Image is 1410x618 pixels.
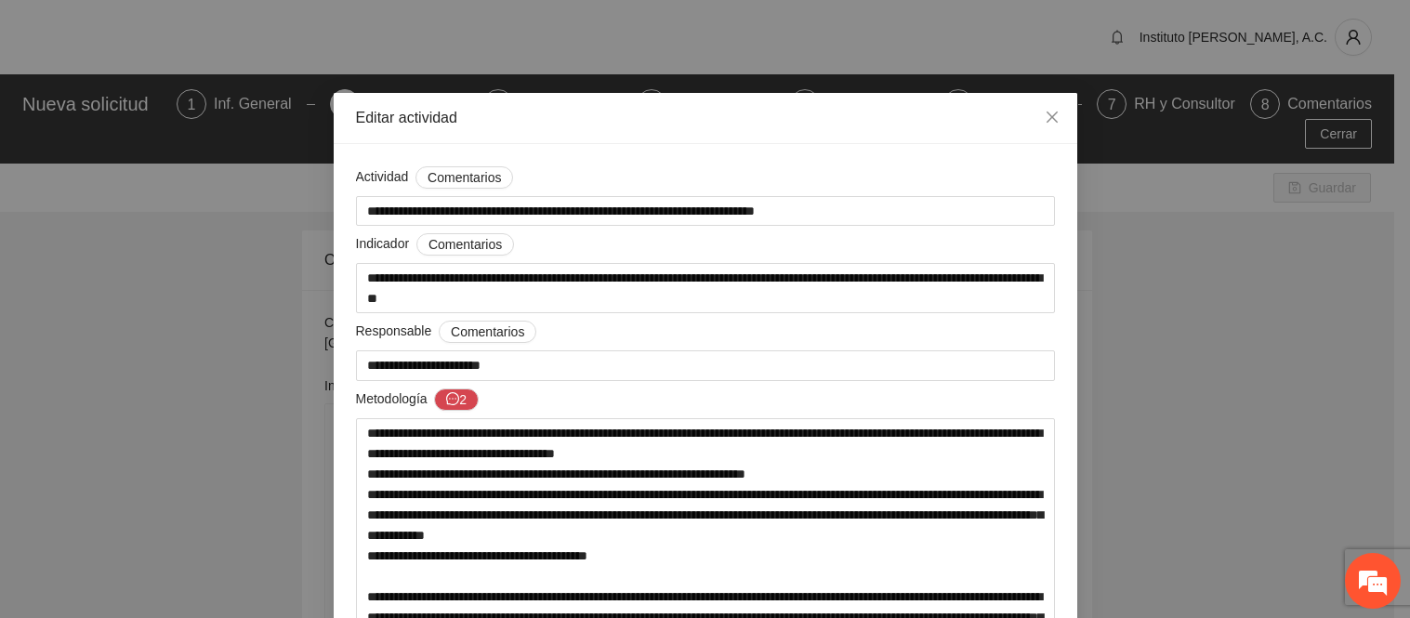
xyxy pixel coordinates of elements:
button: Responsable [439,321,536,343]
div: Editar actividad [356,108,1055,128]
button: Metodología [434,388,479,411]
button: Indicador [416,233,514,256]
span: Responsable [356,321,537,343]
span: Comentarios [451,322,524,342]
span: Metodología [356,388,480,411]
span: Actividad [356,166,514,189]
span: Comentarios [428,234,502,255]
span: Comentarios [428,167,501,188]
span: Indicador [356,233,515,256]
span: message [446,392,459,407]
button: Close [1027,93,1077,143]
button: Actividad [415,166,513,189]
span: close [1045,110,1060,125]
